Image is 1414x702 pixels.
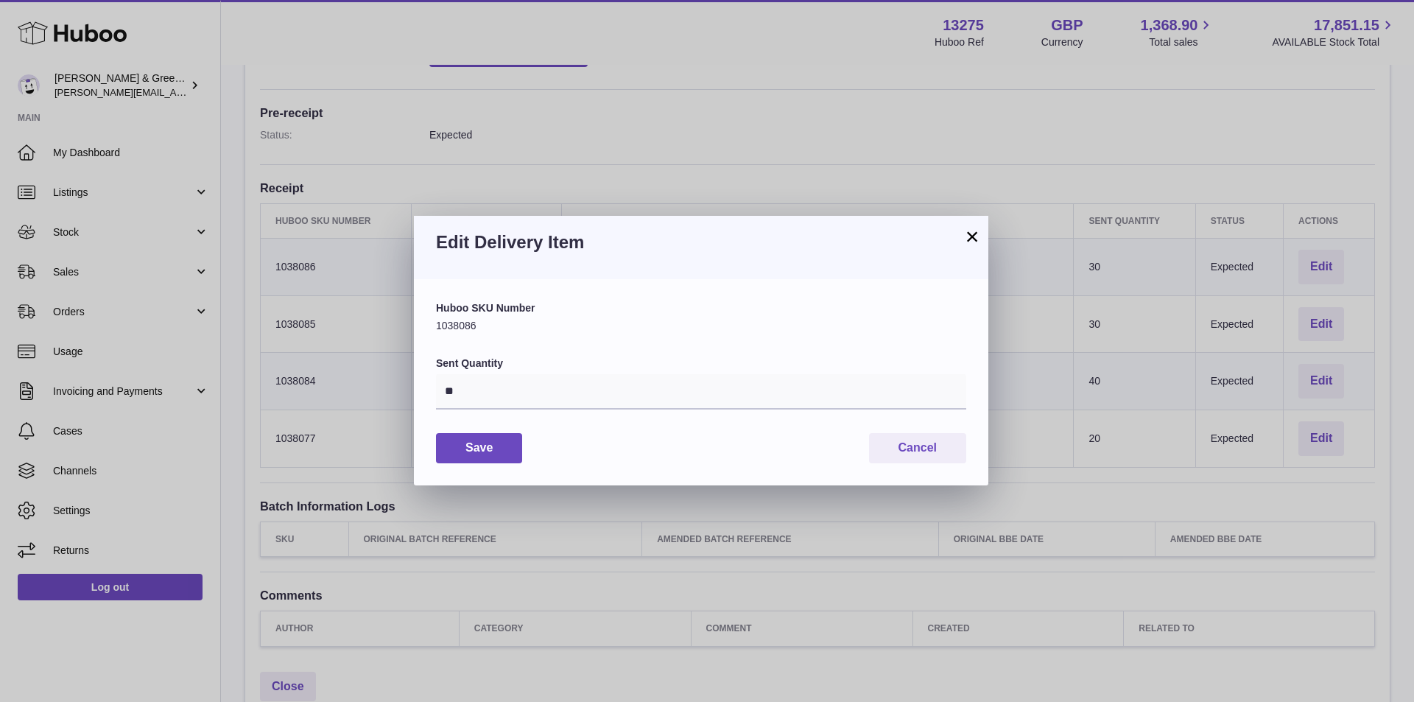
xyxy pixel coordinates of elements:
[436,357,966,371] label: Sent Quantity
[436,231,966,254] h3: Edit Delivery Item
[436,301,966,333] div: 1038086
[963,228,981,245] button: ×
[436,301,966,315] label: Huboo SKU Number
[869,433,966,463] button: Cancel
[436,433,522,463] button: Save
